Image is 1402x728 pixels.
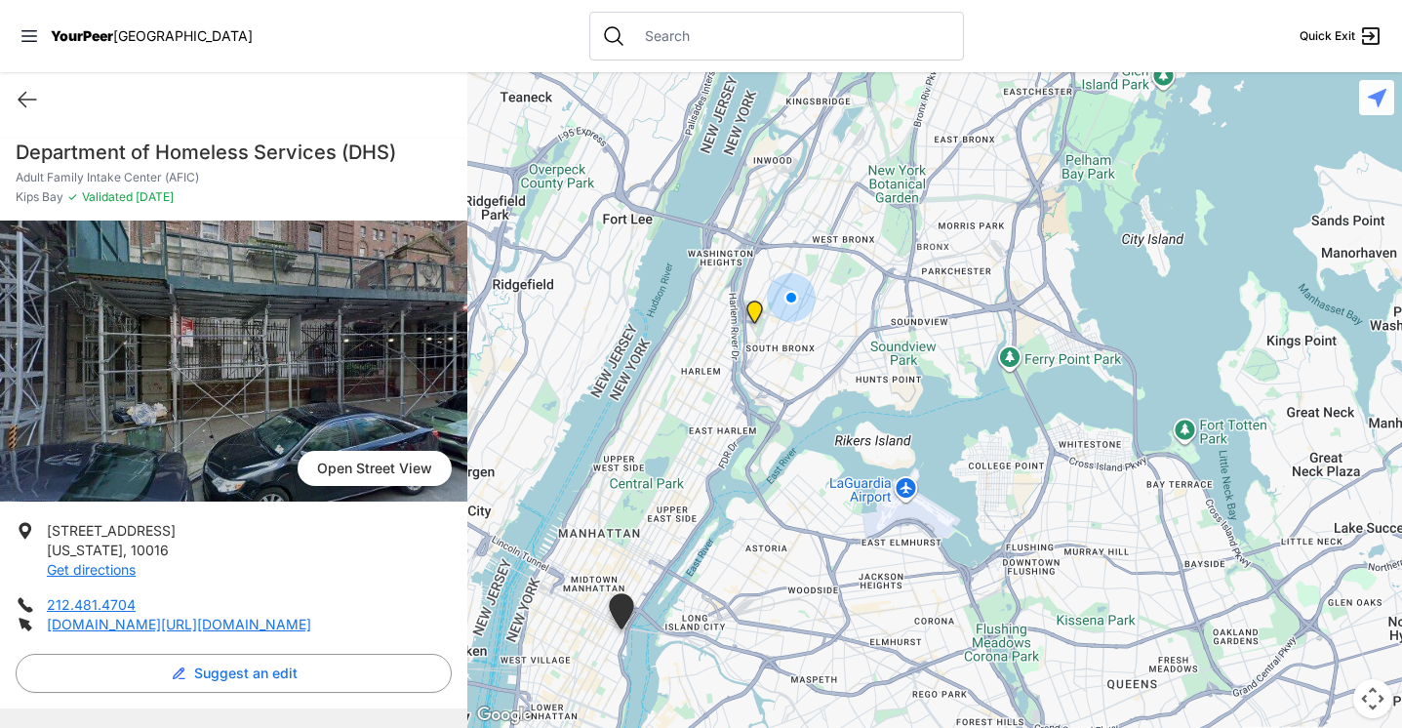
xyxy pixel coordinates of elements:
[47,616,311,632] a: [DOMAIN_NAME][URL][DOMAIN_NAME]
[47,561,136,578] a: Get directions
[767,273,816,322] div: You are here!
[82,189,133,204] span: Validated
[47,522,176,539] span: [STREET_ADDRESS]
[51,27,113,44] span: YourPeer
[131,542,169,558] span: 10016
[633,26,951,46] input: Search
[16,189,63,205] span: Kips Bay
[1353,679,1392,718] button: Map camera controls
[47,596,136,613] a: 212.481.4704
[298,451,452,486] span: Open Street View
[16,139,452,166] h1: Department of Homeless Services (DHS)
[133,189,174,204] span: [DATE]
[1300,24,1382,48] a: Quick Exit
[113,27,253,44] span: [GEOGRAPHIC_DATA]
[16,654,452,693] button: Suggest an edit
[1300,28,1355,44] span: Quick Exit
[194,664,298,683] span: Suggest an edit
[67,189,78,205] span: ✓
[472,703,537,728] img: Google
[51,30,253,42] a: YourPeer[GEOGRAPHIC_DATA]
[742,301,767,332] div: Prevention Assistance and Temporary Housing (PATH)
[472,703,537,728] a: Open this area in Google Maps (opens a new window)
[16,170,452,185] p: Adult Family Intake Center (AFIC)
[123,542,127,558] span: ,
[605,593,638,637] div: Adult Family Intake Center (AFIC)
[47,542,123,558] span: [US_STATE]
